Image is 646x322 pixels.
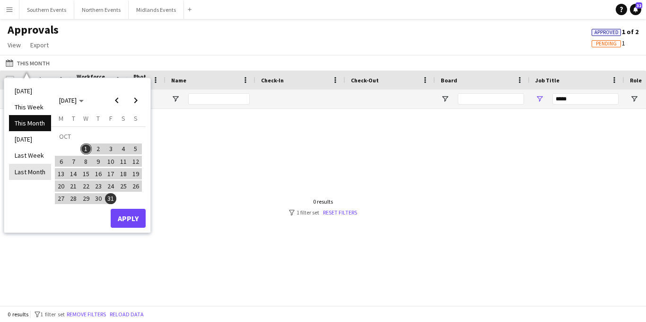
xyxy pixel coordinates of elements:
[130,143,142,155] button: 05-10-2025
[9,83,51,99] li: [DATE]
[261,77,284,84] span: Check-In
[80,180,92,192] button: 22-10-2025
[636,2,642,9] span: 32
[92,143,105,155] button: 02-10-2025
[130,168,141,179] span: 19
[105,168,116,179] span: 17
[59,114,63,123] span: M
[80,156,92,167] span: 8
[592,39,625,47] span: 1
[68,180,79,192] span: 21
[80,143,92,155] span: 1
[83,114,88,123] span: W
[74,0,129,19] button: Northern Events
[93,168,104,179] span: 16
[80,180,92,192] span: 22
[26,39,52,51] a: Export
[105,180,116,192] span: 24
[105,192,117,205] button: 31-10-2025
[117,180,129,192] button: 25-10-2025
[441,95,449,103] button: Open Filter Menu
[67,180,79,192] button: 21-10-2025
[55,192,67,205] button: 27-10-2025
[67,155,79,168] button: 07-10-2025
[80,143,92,155] button: 01-10-2025
[105,180,117,192] button: 24-10-2025
[92,155,105,168] button: 09-10-2025
[126,91,145,110] button: Next month
[93,193,104,205] span: 30
[134,114,138,123] span: S
[92,168,105,180] button: 16-10-2025
[630,77,642,84] span: Role
[67,192,79,205] button: 28-10-2025
[289,209,357,216] div: 1 filter set
[8,41,21,49] span: View
[80,192,92,205] button: 29-10-2025
[55,168,67,179] span: 13
[458,93,524,105] input: Board Filter Input
[9,99,51,115] li: This Week
[80,193,92,205] span: 29
[55,193,67,205] span: 27
[118,156,129,167] span: 11
[20,77,33,84] span: Date
[117,168,129,180] button: 18-10-2025
[594,29,619,36] span: Approved
[171,77,186,84] span: Name
[9,131,51,147] li: [DATE]
[109,114,113,123] span: F
[118,168,129,179] span: 18
[105,156,116,167] span: 10
[19,0,74,19] button: Southern Events
[129,0,184,19] button: Midlands Events
[96,114,100,123] span: T
[118,143,129,155] span: 4
[72,114,75,123] span: T
[188,93,250,105] input: Name Filter Input
[323,209,357,216] a: Reset filters
[630,95,638,103] button: Open Filter Menu
[171,95,180,103] button: Open Filter Menu
[55,180,67,192] span: 20
[130,156,141,167] span: 12
[67,168,79,180] button: 14-10-2025
[9,147,51,163] li: Last Week
[80,155,92,168] button: 08-10-2025
[77,73,111,87] span: Workforce ID
[105,155,117,168] button: 10-10-2025
[130,155,142,168] button: 12-10-2025
[130,180,142,192] button: 26-10-2025
[535,77,559,84] span: Job Title
[105,168,117,180] button: 17-10-2025
[289,198,357,205] div: 0 results
[65,309,108,320] button: Remove filters
[68,193,79,205] span: 28
[4,57,52,69] button: This Month
[4,39,25,51] a: View
[30,41,49,49] span: Export
[107,91,126,110] button: Previous month
[68,156,79,167] span: 7
[130,143,141,155] span: 5
[55,180,67,192] button: 20-10-2025
[55,92,87,109] button: Choose month and year
[130,168,142,180] button: 19-10-2025
[117,143,129,155] button: 04-10-2025
[630,4,641,15] a: 32
[105,143,116,155] span: 3
[40,311,65,318] span: 1 filter set
[92,180,105,192] button: 23-10-2025
[92,192,105,205] button: 30-10-2025
[59,96,77,105] span: [DATE]
[93,143,104,155] span: 2
[105,143,117,155] button: 03-10-2025
[55,130,142,143] td: OCT
[80,168,92,180] button: 15-10-2025
[55,156,67,167] span: 6
[552,93,619,105] input: Job Title Filter Input
[130,180,141,192] span: 26
[122,114,125,123] span: S
[111,209,146,228] button: Apply
[118,180,129,192] span: 25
